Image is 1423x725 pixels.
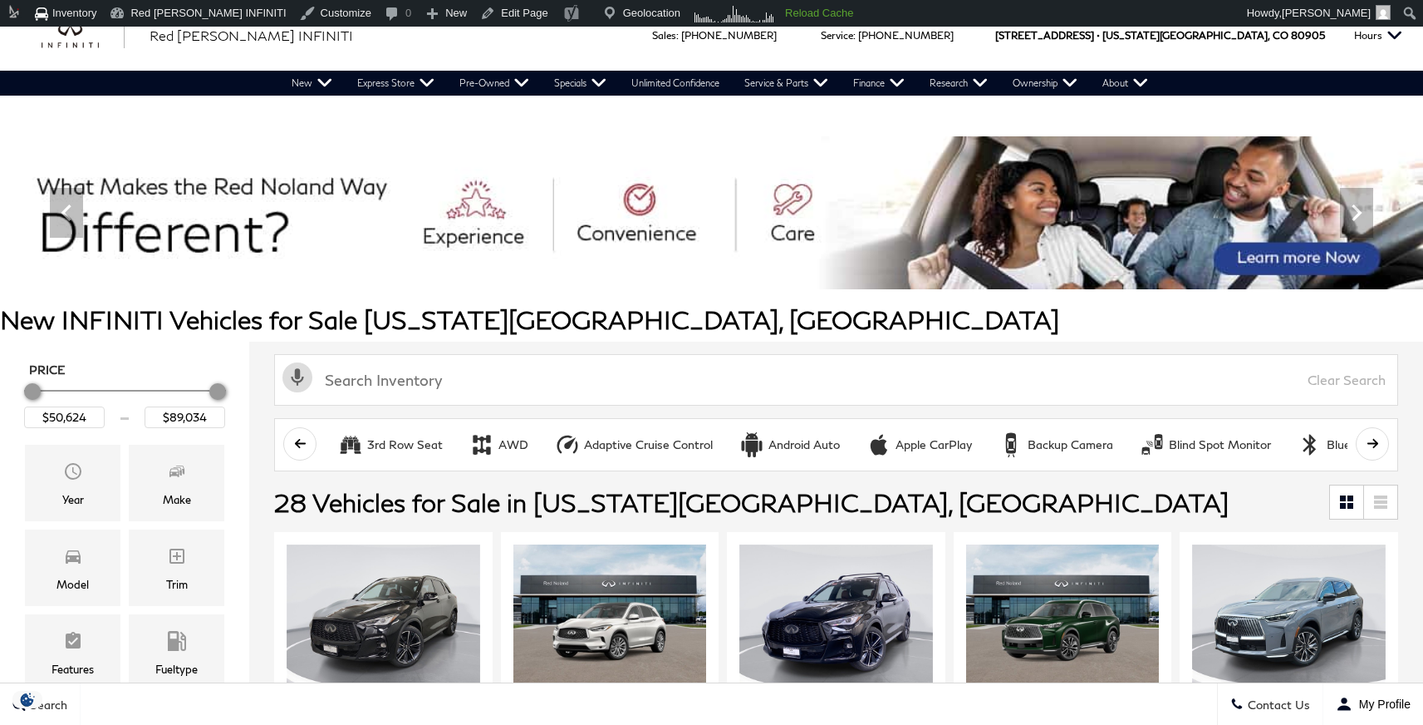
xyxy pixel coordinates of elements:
[63,457,83,491] span: Year
[681,29,777,42] a: [PHONE_NUMBER]
[8,691,47,708] img: Opt-Out Icon
[150,27,353,43] span: Red [PERSON_NAME] INFINITI
[866,432,891,457] div: Apple CarPlay
[329,427,452,462] button: 3rd Row Seat3rd Row Seat
[1090,71,1160,96] a: About
[62,491,84,509] div: Year
[1340,188,1373,238] div: Next
[858,29,954,42] a: [PHONE_NUMBER]
[1169,437,1271,452] div: Blind Spot Monitor
[652,29,676,42] span: Sales
[555,432,580,457] div: Adaptive Cruise Control
[25,614,120,691] div: FeaturesFeatures
[689,2,779,26] img: Visitors over 48 hours. Click for more Clicky Site Stats.
[282,362,312,392] svg: Click to toggle on voice search
[676,29,679,42] span: :
[52,660,94,678] div: Features
[42,22,125,49] img: INFINITI
[1000,71,1090,96] a: Ownership
[730,427,849,462] button: Android AutoAndroid Auto
[287,545,480,689] img: 2025 INFINITI QX50 SPORT AWD
[857,427,981,462] button: Apple CarPlayApple CarPlay
[25,445,120,521] div: YearYear
[584,437,713,452] div: Adaptive Cruise Control
[145,407,225,428] input: Maximum
[56,575,89,594] div: Model
[129,530,224,606] div: TrimTrim
[163,491,191,509] div: Make
[1352,698,1411,711] span: My Profile
[546,427,722,462] button: Adaptive Cruise ControlAdaptive Cruise Control
[345,71,447,96] a: Express Store
[841,71,917,96] a: Finance
[447,71,542,96] a: Pre-Owned
[1140,432,1165,457] div: Blind Spot Monitor
[821,29,853,42] span: Service
[1244,698,1310,712] span: Contact Us
[166,575,188,594] div: Trim
[768,437,840,452] div: Android Auto
[966,545,1160,689] img: 2026 INFINITI QX60 LUXE AWD
[50,188,83,238] div: Previous
[1288,427,1390,462] button: BluetoothBluetooth
[739,545,933,689] img: 2025 INFINITI QX50 SPORT AWD
[274,487,1229,517] span: 28 Vehicles for Sale in [US_STATE][GEOGRAPHIC_DATA], [GEOGRAPHIC_DATA]
[739,432,764,457] div: Android Auto
[209,383,226,400] div: Maximum Price
[129,614,224,691] div: FueltypeFueltype
[1298,432,1322,457] div: Bluetooth
[995,29,1325,42] a: [STREET_ADDRESS] • [US_STATE][GEOGRAPHIC_DATA], CO 80905
[25,530,120,606] div: ModelModel
[762,259,778,275] span: Go to slide 7
[1131,427,1280,462] button: Blind Spot MonitorBlind Spot Monitor
[999,432,1023,457] div: Backup Camera
[645,259,662,275] span: Go to slide 2
[1356,427,1389,461] button: scroll right
[155,660,198,678] div: Fueltype
[785,259,802,275] span: Go to slide 8
[367,437,443,452] div: 3rd Row Seat
[460,427,537,462] button: AWDAWD
[896,437,972,452] div: Apple CarPlay
[167,457,187,491] span: Make
[8,691,47,708] section: Click to Open Cookie Consent Modal
[469,432,494,457] div: AWD
[279,71,345,96] a: New
[853,29,856,42] span: :
[669,259,685,275] span: Go to slide 3
[167,542,187,575] span: Trim
[513,545,707,689] img: 2025 INFINITI QX50 LUXE AWD
[738,259,755,275] span: Go to slide 6
[1192,545,1386,689] img: 2026 INFINITI QX60 LUXE AWD
[785,7,853,19] strong: Reload Cache
[24,377,225,428] div: Price
[274,354,1398,406] input: Search Inventory
[715,259,732,275] span: Go to slide 5
[1282,7,1371,19] span: [PERSON_NAME]
[167,627,187,660] span: Fueltype
[917,71,1000,96] a: Research
[1028,437,1113,452] div: Backup Camera
[692,259,709,275] span: Go to slide 4
[542,71,619,96] a: Specials
[279,71,1160,96] nav: Main Navigation
[129,445,224,521] div: MakeMake
[29,362,220,377] h5: Price
[498,437,528,452] div: AWD
[619,71,732,96] a: Unlimited Confidence
[63,627,83,660] span: Features
[24,383,41,400] div: Minimum Price
[1323,683,1423,725] button: Open user profile menu
[24,407,105,428] input: Minimum
[732,71,841,96] a: Service & Parts
[150,26,353,46] a: Red [PERSON_NAME] INFINITI
[622,259,639,275] span: Go to slide 1
[63,542,83,575] span: Model
[26,698,67,712] span: Search
[989,427,1122,462] button: Backup CameraBackup Camera
[338,432,363,457] div: 3rd Row Seat
[42,22,125,49] a: infiniti
[283,427,316,461] button: scroll left
[1327,437,1381,452] div: Bluetooth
